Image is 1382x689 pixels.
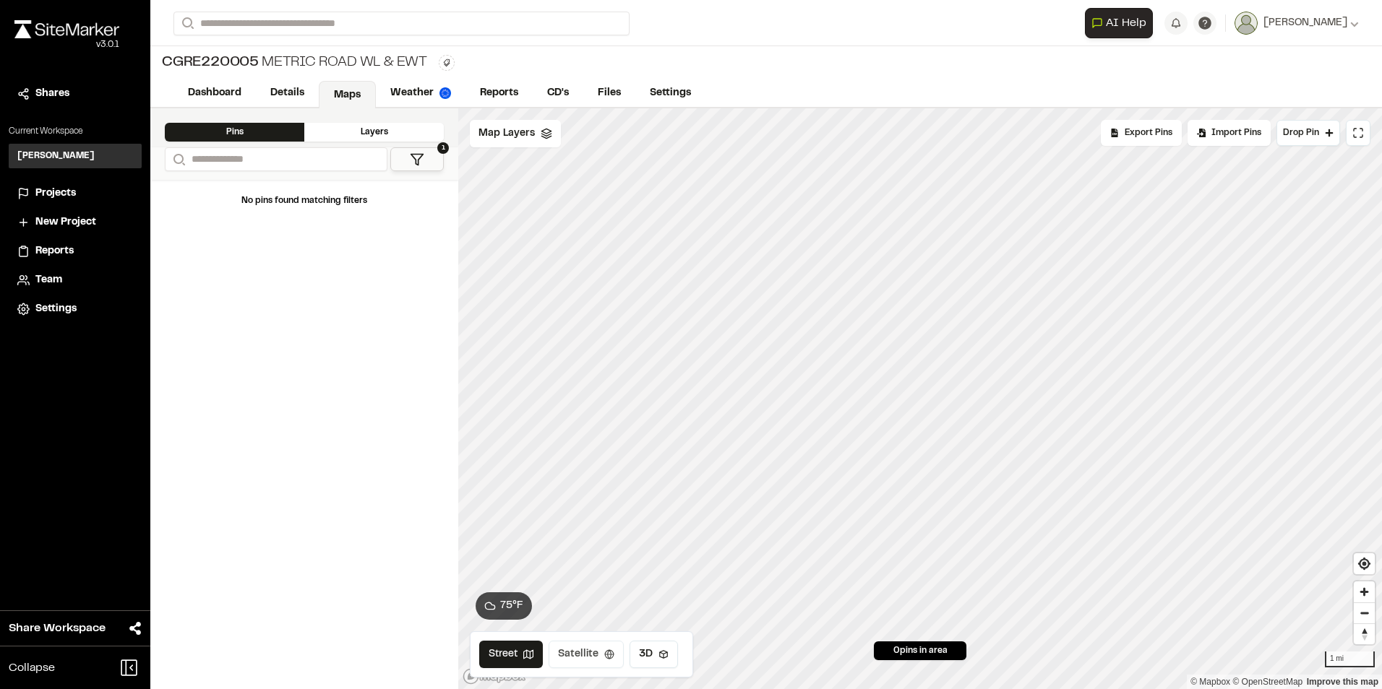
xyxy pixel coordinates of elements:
h3: [PERSON_NAME] [17,149,95,162]
span: Import Pins [1211,126,1261,139]
button: 75°F [476,592,532,620]
p: Current Workspace [9,125,142,138]
div: Oh geez...please don't... [14,38,119,51]
button: [PERSON_NAME] [1235,12,1359,35]
a: Dashboard [173,79,256,107]
a: New Project [17,214,133,230]
span: 75 ° F [500,598,523,614]
button: Reset bearing to north [1354,623,1375,644]
a: Team [17,272,133,288]
button: 3D [630,641,678,668]
button: Edit Tags [439,55,455,71]
span: Share Workspace [9,620,106,637]
button: Zoom in [1354,581,1375,602]
span: Projects [35,186,76,201]
img: precipai.png [439,87,451,99]
button: 1 [390,147,444,171]
a: Maps [319,81,376,108]
a: Files [583,79,635,107]
a: Details [256,79,319,107]
a: Map feedback [1307,677,1378,687]
div: Pins [165,123,304,142]
div: Layers [304,123,444,142]
span: AI Help [1106,14,1146,32]
button: Find my location [1354,553,1375,574]
canvas: Map [458,108,1382,689]
div: 1 mi [1325,651,1375,667]
button: Open AI Assistant [1085,8,1153,38]
div: Open AI Assistant [1085,8,1159,38]
div: Import Pins into your project [1188,120,1271,146]
button: Satellite [549,641,624,668]
a: Mapbox [1190,677,1230,687]
span: Team [35,272,62,288]
a: Mapbox logo [463,668,526,685]
a: Shares [17,86,133,102]
a: Settings [17,301,133,317]
a: Projects [17,186,133,201]
a: Settings [635,79,705,107]
div: Metric Road WL & EWT [162,52,427,74]
span: 1 [437,142,449,154]
span: Reports [35,243,74,259]
button: Street [479,641,543,668]
span: Export Pins [1125,126,1172,139]
span: Map Layers [478,126,535,142]
span: [PERSON_NAME] [1263,15,1347,31]
a: Weather [376,79,465,107]
img: User [1235,12,1258,35]
span: Settings [35,301,77,317]
div: No pins available to export [1101,120,1182,146]
span: Collapse [9,659,55,677]
button: Search [173,12,199,35]
span: 0 pins in area [893,644,948,657]
button: Zoom out [1354,602,1375,623]
a: CD's [533,79,583,107]
span: No pins found matching filters [241,197,367,204]
img: rebrand.png [14,20,119,38]
a: Reports [17,243,133,259]
span: New Project [35,214,96,230]
span: CGRE220005 [162,52,259,74]
a: Reports [465,79,533,107]
span: Shares [35,86,69,102]
button: Search [165,147,191,171]
button: Drop Pin [1276,120,1340,146]
span: Drop Pin [1283,126,1319,139]
a: OpenStreetMap [1232,677,1302,687]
